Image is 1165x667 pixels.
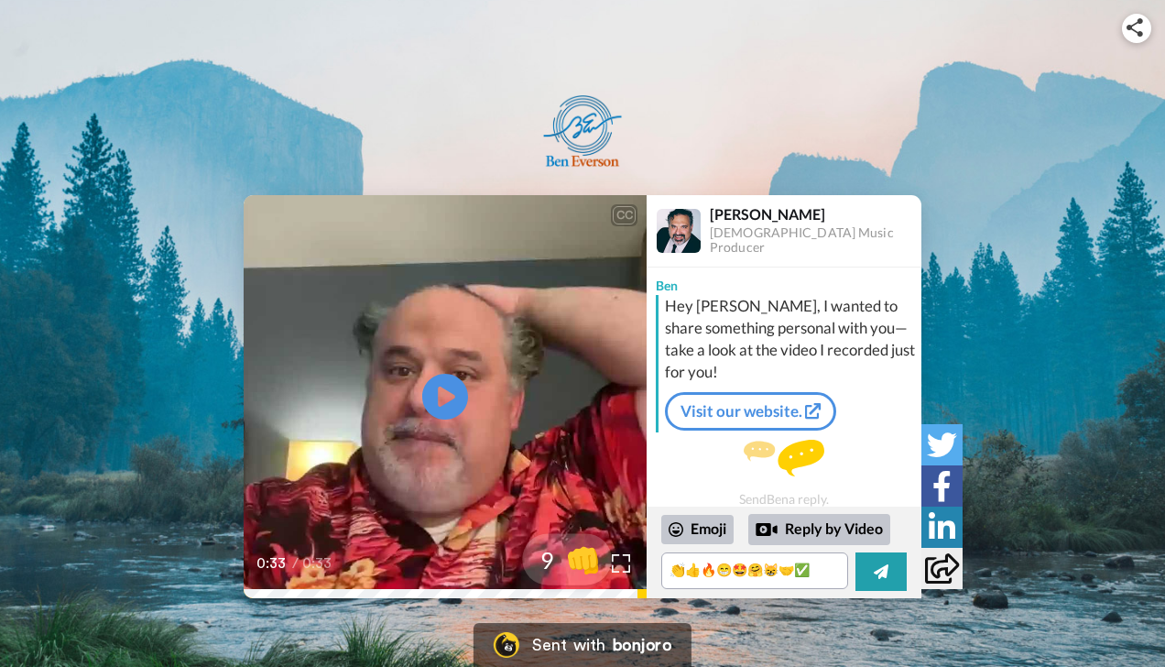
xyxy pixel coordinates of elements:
div: Send Ben a reply. [647,440,921,507]
div: Emoji [661,515,734,544]
img: Bonjoro Logo [494,632,519,658]
div: Ben [647,268,921,295]
img: message.svg [744,440,824,476]
div: bonjoro [613,637,671,653]
a: Visit our website. [665,392,836,431]
span: 9 [522,543,554,575]
img: logo [542,94,624,168]
a: Bonjoro LogoSent withbonjoro [474,623,691,667]
div: CC [613,206,636,224]
img: ic_share.svg [1127,18,1143,37]
img: Profile Image [657,209,701,253]
div: [DEMOGRAPHIC_DATA] Music Producer [710,225,920,257]
textarea: 👏👍🔥😁🤩🤗😸🤝✅ [661,552,848,589]
button: 9👊 [522,533,612,585]
div: [PERSON_NAME] [710,205,920,223]
span: 0:33 [256,552,289,574]
div: Hey [PERSON_NAME], I wanted to share something personal with you—take a look at the video I recor... [665,295,917,383]
div: Reply by Video [748,514,890,545]
span: 👊 [554,541,612,577]
span: 0:33 [302,552,334,574]
div: Sent with [532,637,605,653]
span: / [292,552,299,574]
div: Reply by Video [756,519,778,541]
